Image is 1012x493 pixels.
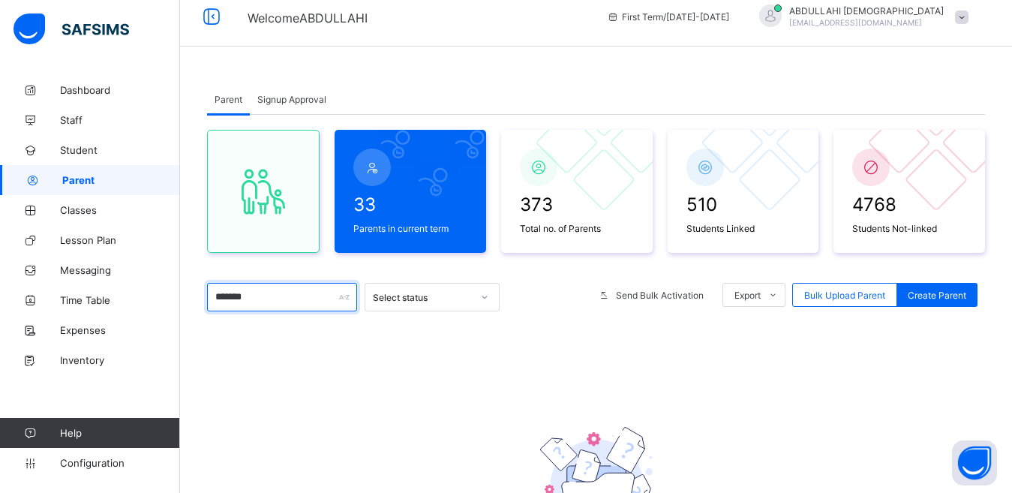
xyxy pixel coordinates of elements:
[60,234,180,246] span: Lesson Plan
[520,194,634,215] span: 373
[215,94,242,105] span: Parent
[60,294,180,306] span: Time Table
[60,84,180,96] span: Dashboard
[60,264,180,276] span: Messaging
[804,290,885,301] span: Bulk Upload Parent
[734,290,761,301] span: Export
[908,290,966,301] span: Create Parent
[257,94,326,105] span: Signup Approval
[60,204,180,216] span: Classes
[60,427,179,439] span: Help
[60,457,179,469] span: Configuration
[520,223,634,234] span: Total no. of Parents
[789,18,922,27] span: [EMAIL_ADDRESS][DOMAIN_NAME]
[353,223,467,234] span: Parents in current term
[60,354,180,366] span: Inventory
[686,194,800,215] span: 510
[248,11,368,26] span: Welcome ABDULLAHI
[952,440,997,485] button: Open asap
[60,114,180,126] span: Staff
[616,290,704,301] span: Send Bulk Activation
[373,292,472,303] div: Select status
[607,11,729,23] span: session/term information
[852,194,966,215] span: 4768
[60,324,180,336] span: Expenses
[60,144,180,156] span: Student
[353,194,467,215] span: 33
[852,223,966,234] span: Students Not-linked
[62,174,180,186] span: Parent
[14,14,129,45] img: safsims
[789,5,944,17] span: ABDULLAHI [DEMOGRAPHIC_DATA]
[744,5,976,29] div: ABDULLAHIMUHAMMAD
[686,223,800,234] span: Students Linked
